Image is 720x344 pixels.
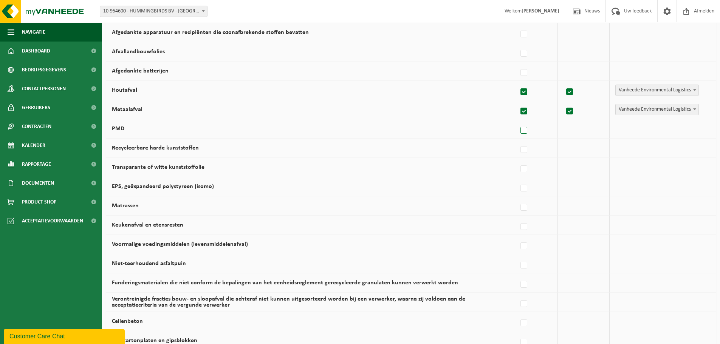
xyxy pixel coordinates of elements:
[100,6,207,17] span: 10-954600 - HUMMINGBIRDS BV - KORTRIJK
[22,174,54,193] span: Documenten
[22,79,66,98] span: Contactpersonen
[112,261,186,267] label: Niet-teerhoudend asfaltpuin
[22,23,45,42] span: Navigatie
[112,280,458,286] label: Funderingsmaterialen die niet conform de bepalingen van het eenheidsreglement gerecycleerde granu...
[112,68,169,74] label: Afgedankte batterijen
[112,184,214,190] label: EPS, geëxpandeerd polystyreen (isomo)
[22,60,66,79] span: Bedrijfsgegevens
[112,29,309,35] label: Afgedankte apparatuur en recipiënten die ozonafbrekende stoffen bevatten
[616,104,698,115] span: Vanheede Environmental Logistics
[112,241,248,247] label: Voormalige voedingsmiddelen (levensmiddelenafval)
[112,338,197,344] label: Gipskartonplaten en gipsblokken
[4,327,126,344] iframe: chat widget
[112,203,139,209] label: Matrassen
[22,211,83,230] span: Acceptatievoorwaarden
[22,42,50,60] span: Dashboard
[522,8,559,14] strong: [PERSON_NAME]
[22,117,51,136] span: Contracten
[112,145,199,151] label: Recycleerbare harde kunststoffen
[112,318,143,324] label: Cellenbeton
[112,106,142,113] label: Metaalafval
[112,126,124,132] label: PMD
[112,49,165,55] label: Afvallandbouwfolies
[22,98,50,117] span: Gebruikers
[22,136,45,155] span: Kalender
[112,296,465,308] label: Verontreinigde fracties bouw- en sloopafval die achteraf niet kunnen uitgesorteerd worden bij een...
[112,222,183,228] label: Keukenafval en etensresten
[112,87,137,93] label: Houtafval
[22,193,56,211] span: Product Shop
[112,164,204,170] label: Transparante of witte kunststoffolie
[616,85,698,96] span: Vanheede Environmental Logistics
[22,155,51,174] span: Rapportage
